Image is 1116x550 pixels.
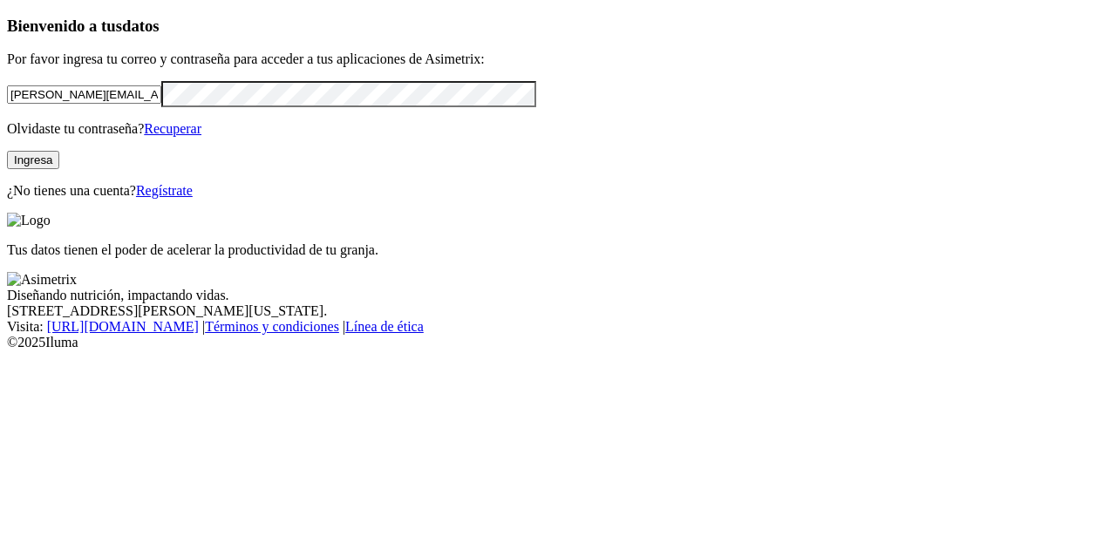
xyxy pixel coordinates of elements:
[7,183,1109,199] p: ¿No tienes una cuenta?
[136,183,193,198] a: Regístrate
[122,17,160,35] span: datos
[205,319,339,334] a: Términos y condiciones
[7,85,161,104] input: Tu correo
[47,319,199,334] a: [URL][DOMAIN_NAME]
[144,121,201,136] a: Recuperar
[7,121,1109,137] p: Olvidaste tu contraseña?
[7,319,1109,335] div: Visita : | |
[7,213,51,228] img: Logo
[7,272,77,288] img: Asimetrix
[7,242,1109,258] p: Tus datos tienen el poder de acelerar la productividad de tu granja.
[345,319,424,334] a: Línea de ética
[7,151,59,169] button: Ingresa
[7,17,1109,36] h3: Bienvenido a tus
[7,303,1109,319] div: [STREET_ADDRESS][PERSON_NAME][US_STATE].
[7,335,1109,350] div: © 2025 Iluma
[7,51,1109,67] p: Por favor ingresa tu correo y contraseña para acceder a tus aplicaciones de Asimetrix:
[7,288,1109,303] div: Diseñando nutrición, impactando vidas.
